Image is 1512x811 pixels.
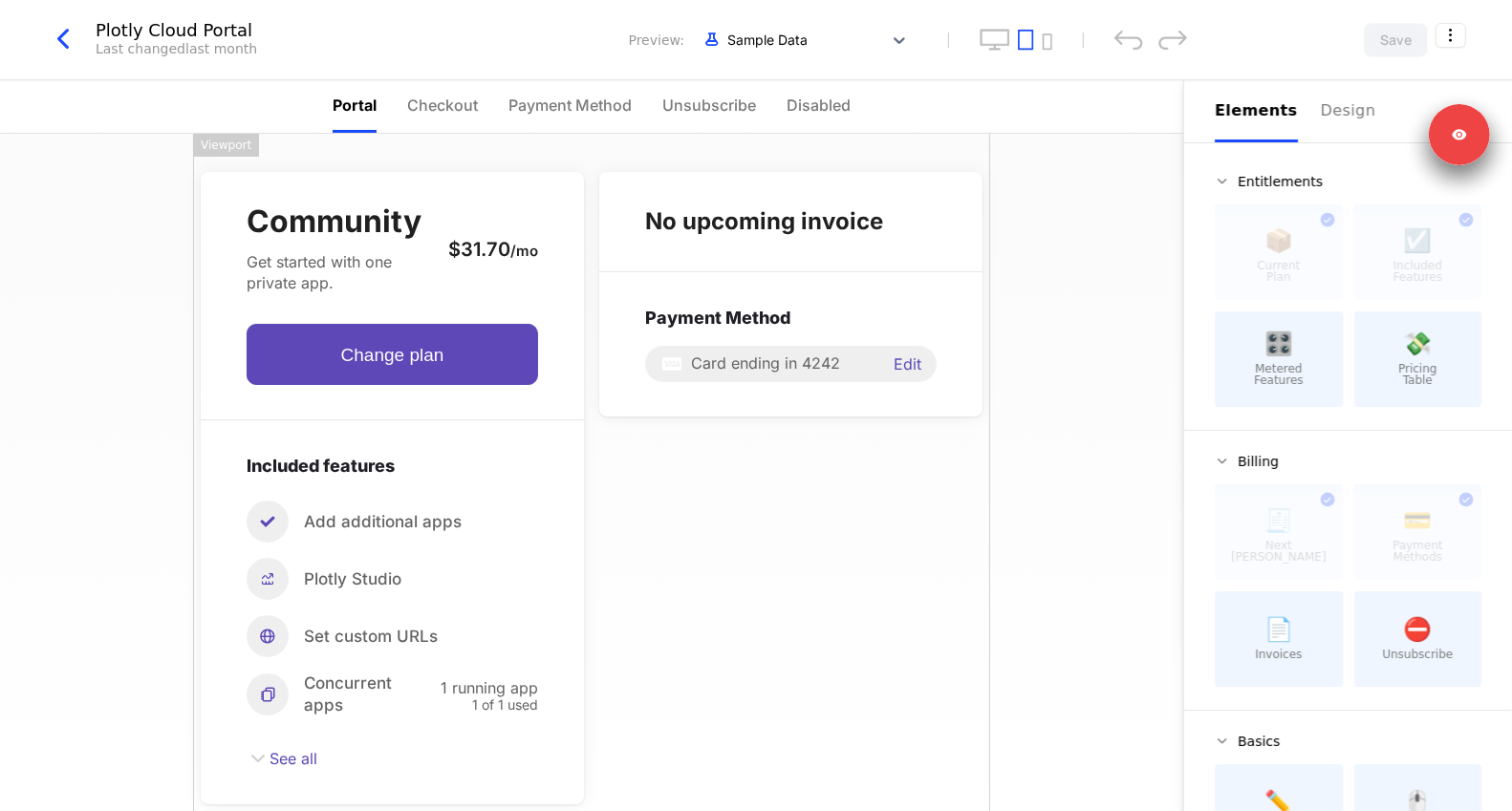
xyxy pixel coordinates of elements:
span: Portal [333,94,377,117]
span: 📄 [1264,618,1293,641]
span: 💸 [1403,332,1432,355]
span: Community [247,206,433,237]
i: arrow-analytics [247,558,289,600]
i: chevron-down [247,747,270,770]
span: Metered Features [1254,363,1304,386]
div: Plotly Cloud Portal [96,22,257,39]
span: $31.70 [448,238,510,261]
button: Select action [1436,23,1466,48]
span: Pricing Table [1398,363,1436,386]
span: ⛔️ [1403,618,1432,641]
span: Checkout [407,94,478,117]
div: Last changed last month [96,39,257,58]
button: Change plan [247,324,538,385]
span: Edit [894,356,921,372]
span: Included features [247,456,395,476]
div: Choose Sub Page [1215,80,1481,142]
i: chips [247,673,289,715]
span: 4242 [802,353,840,373]
span: Plotly Studio [304,568,401,590]
span: 🎛️ [1264,332,1293,355]
span: 1 running app [441,678,538,697]
span: Disabled [787,94,851,117]
button: tablet [1018,29,1034,51]
span: Invoices [1255,649,1302,660]
span: No upcoming invoice [645,207,883,235]
sub: / mo [510,242,538,260]
i: check [247,501,289,543]
span: Payment Method [508,94,632,117]
span: See all [270,749,317,770]
span: Get started with one private app. [247,252,433,293]
span: Set custom URLs [304,626,438,648]
i: globe [247,615,289,657]
span: Preview: [629,31,684,50]
div: Design [1321,99,1382,122]
span: Unsubscribe [662,94,756,117]
button: mobile [1042,33,1052,51]
span: Entitlements [1238,175,1323,188]
span: Payment Method [645,307,790,330]
span: Card ending in [691,353,797,373]
div: Viewport [193,134,259,157]
div: Elements [1215,99,1298,122]
span: Billing [1238,455,1279,468]
span: Basics [1238,735,1280,748]
span: Concurrent apps [304,672,409,716]
span: Unsubscribe [1382,649,1453,660]
button: desktop [980,29,1010,51]
div: undo [1114,30,1143,50]
div: redo [1158,30,1187,50]
button: Save [1364,23,1428,57]
span: Add additional apps [304,511,462,533]
i: visa [660,352,683,375]
span: 1 of 1 used [472,698,538,712]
